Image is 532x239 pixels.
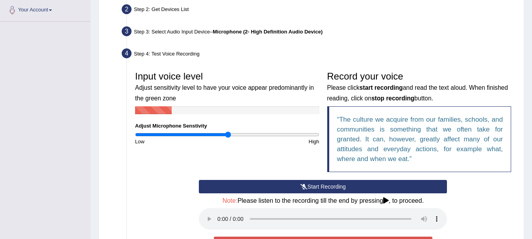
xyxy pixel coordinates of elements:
div: Step 3: Select Audio Input Device [118,24,520,41]
span: – [210,29,323,35]
small: Adjust sensitivity level to have your voice appear predominantly in the green zone [135,84,314,101]
div: Low [131,138,227,145]
b: stop recording [371,95,414,102]
div: Step 4: Test Voice Recording [118,46,520,63]
h3: Input voice level [135,71,319,102]
small: Please click and read the text aloud. When finished reading, click on button. [327,84,508,101]
div: High [227,138,323,145]
span: Note: [222,197,237,204]
h4: Please listen to the recording till the end by pressing , to proceed. [199,197,447,204]
b: start recording [360,84,403,91]
label: Adjust Microphone Senstivity [135,122,207,130]
div: Step 2: Get Devices List [118,2,520,19]
h3: Record your voice [327,71,512,102]
b: Microphone (2- High Definition Audio Device) [213,29,323,35]
button: Start Recording [199,180,447,193]
q: The culture we acquire from our families, schools, and communities is something that we often tak... [337,116,503,163]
